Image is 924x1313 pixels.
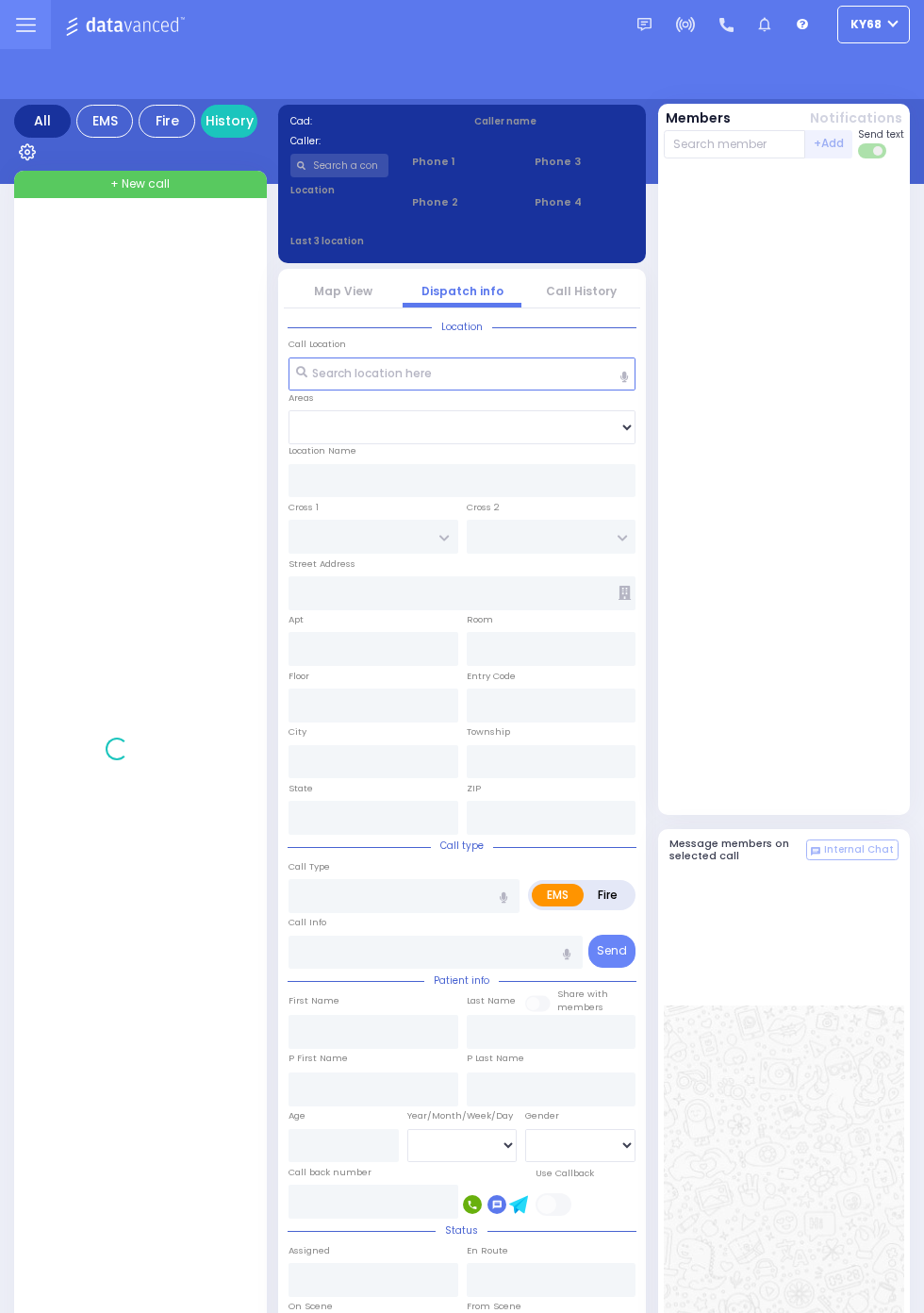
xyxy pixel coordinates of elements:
[637,18,652,32] img: message.svg
[412,154,511,170] span: Phone 1
[858,141,888,160] label: Turn off text
[474,114,635,128] label: Caller name
[619,586,631,600] span: Other building occupants
[65,13,190,37] img: Logo
[546,283,617,299] a: Call History
[583,884,633,906] label: Fire
[666,108,731,128] button: Members
[289,1109,305,1122] label: Age
[289,338,346,351] label: Call Location
[467,670,516,683] label: Entry Code
[290,154,389,177] input: Search a contact
[850,16,882,33] span: ky68
[314,283,372,299] a: Map View
[289,501,319,514] label: Cross 1
[289,1300,333,1313] label: On Scene
[467,1052,524,1065] label: P Last Name
[289,1166,371,1179] label: Call back number
[14,105,71,138] div: All
[858,127,904,141] span: Send text
[289,1052,348,1065] label: P First Name
[557,1001,603,1013] span: members
[290,134,451,148] label: Caller:
[289,782,313,795] label: State
[588,935,635,968] button: Send
[467,994,516,1007] label: Last Name
[669,838,807,862] h5: Message members on selected call
[290,114,451,128] label: Cad:
[436,1223,487,1238] span: Status
[432,320,492,334] span: Location
[536,1167,594,1180] label: Use Callback
[76,105,133,138] div: EMS
[289,391,314,405] label: Areas
[289,613,304,626] label: Apt
[467,501,500,514] label: Cross 2
[201,105,257,138] a: History
[289,860,330,873] label: Call Type
[289,557,355,571] label: Street Address
[467,1300,521,1313] label: From Scene
[467,1244,508,1257] label: En Route
[664,130,806,158] input: Search member
[424,973,499,988] span: Patient info
[289,1244,330,1257] label: Assigned
[467,725,510,739] label: Township
[525,1109,559,1122] label: Gender
[290,234,463,248] label: Last 3 location
[467,782,481,795] label: ZIP
[837,6,910,43] button: ky68
[421,283,503,299] a: Dispatch info
[407,1109,518,1122] div: Year/Month/Week/Day
[532,884,584,906] label: EMS
[289,444,356,457] label: Location Name
[289,916,326,929] label: Call Info
[412,194,511,210] span: Phone 2
[467,613,493,626] label: Room
[535,194,634,210] span: Phone 4
[289,725,306,739] label: City
[431,839,493,853] span: Call type
[289,670,309,683] label: Floor
[557,988,608,1000] small: Share with
[139,105,195,138] div: Fire
[290,183,389,197] label: Location
[810,108,902,128] button: Notifications
[110,175,170,192] span: + New call
[535,154,634,170] span: Phone 3
[289,994,339,1007] label: First Name
[289,357,635,391] input: Search location here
